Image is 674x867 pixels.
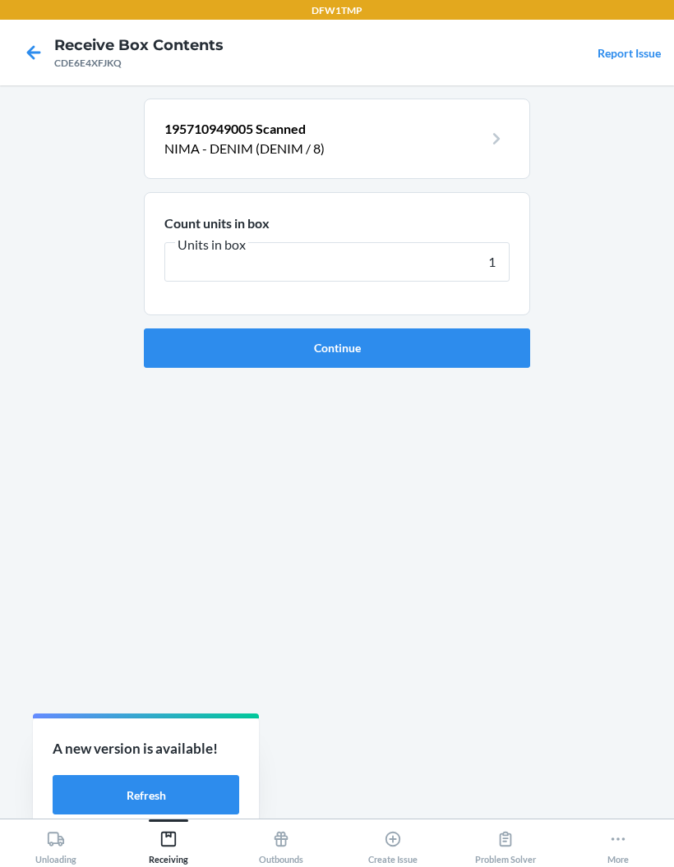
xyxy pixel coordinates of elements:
[53,775,239,814] button: Refresh
[164,215,270,231] span: Count units in box
[598,46,661,60] a: Report Issue
[259,823,303,865] div: Outbounds
[164,139,483,158] p: NIMA - DENIM (DENIM / 8)
[35,823,76,865] div: Unloading
[224,819,337,865] button: Outbounds
[561,819,674,865] button: More
[149,823,188,865] div: Receiving
[113,819,225,865] button: Receiving
[175,236,248,253] span: Units in box
[54,56,224,71] div: CDE6E4XFJKQ
[164,121,306,136] span: 195710949005 Scanned
[475,823,536,865] div: Problem Solver
[164,119,510,158] a: 195710949005 ScannedNIMA - DENIM (DENIM / 8)
[164,242,510,282] input: Units in box
[368,823,418,865] div: Create Issue
[144,328,530,368] button: Continue
[450,819,562,865] button: Problem Solver
[312,3,362,18] p: DFW1TMP
[337,819,450,865] button: Create Issue
[53,738,239,759] p: A new version is available!
[54,34,224,56] h4: Receive Box Contents
[607,823,629,865] div: More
